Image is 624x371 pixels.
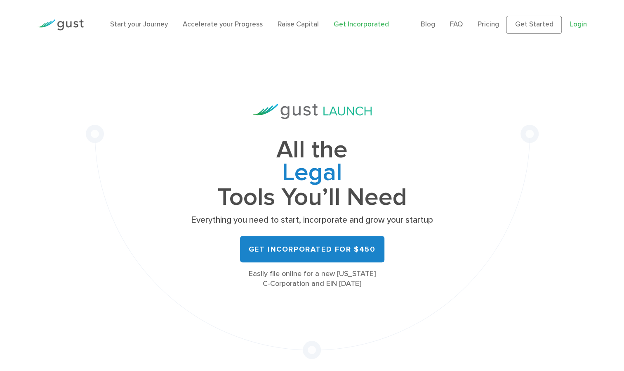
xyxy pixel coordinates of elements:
img: Gust Launch Logo [253,104,372,119]
a: FAQ [450,20,462,29]
h1: All the Tools You’ll Need [188,139,436,209]
a: Login [569,20,586,29]
a: Raise Capital [278,20,319,29]
a: Get Incorporated [334,20,389,29]
a: Blog [420,20,435,29]
a: Accelerate your Progress [183,20,263,29]
span: Legal [188,162,436,186]
a: Pricing [477,20,499,29]
a: Get Incorporated for $450 [240,236,384,262]
p: Everything you need to start, incorporate and grow your startup [188,214,436,226]
div: Easily file online for a new [US_STATE] C-Corporation and EIN [DATE] [188,269,436,289]
img: Gust Logo [38,19,84,31]
a: Start your Journey [110,20,168,29]
a: Get Started [506,16,562,34]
